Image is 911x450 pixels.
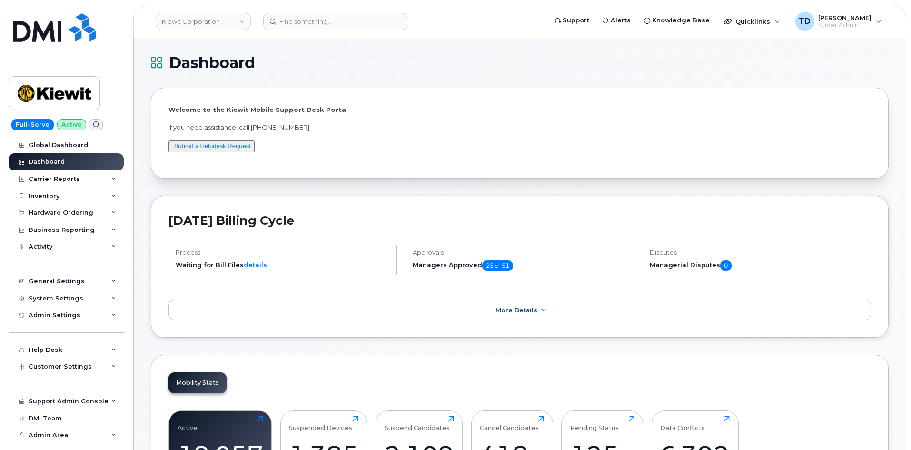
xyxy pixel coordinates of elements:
div: Active [178,416,198,431]
h5: Managerial Disputes [650,260,871,271]
div: Suspend Candidates [385,416,450,431]
div: Pending Status [570,416,619,431]
span: Dashboard [169,56,255,70]
div: Suspended Devices [289,416,352,431]
div: Data Conflicts [660,416,705,431]
div: Cancel Candidates [480,416,539,431]
p: Welcome to the Kiewit Mobile Support Desk Portal [168,105,871,114]
p: If you need assistance, call [PHONE_NUMBER] [168,123,871,132]
a: Submit a Helpdesk Request [174,142,251,150]
li: Waiting for Bill Files [176,260,388,270]
button: Submit a Helpdesk Request [168,140,255,152]
span: 0 [720,260,732,271]
a: details [244,261,267,269]
span: More Details [495,307,537,314]
h4: Process [176,249,388,256]
h4: Disputes [650,249,871,256]
h5: Managers Approved [413,260,625,271]
span: 25 of 51 [482,260,513,271]
iframe: Messenger Launcher [870,409,904,443]
h2: [DATE] Billing Cycle [168,213,871,228]
h4: Approvals [413,249,625,256]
